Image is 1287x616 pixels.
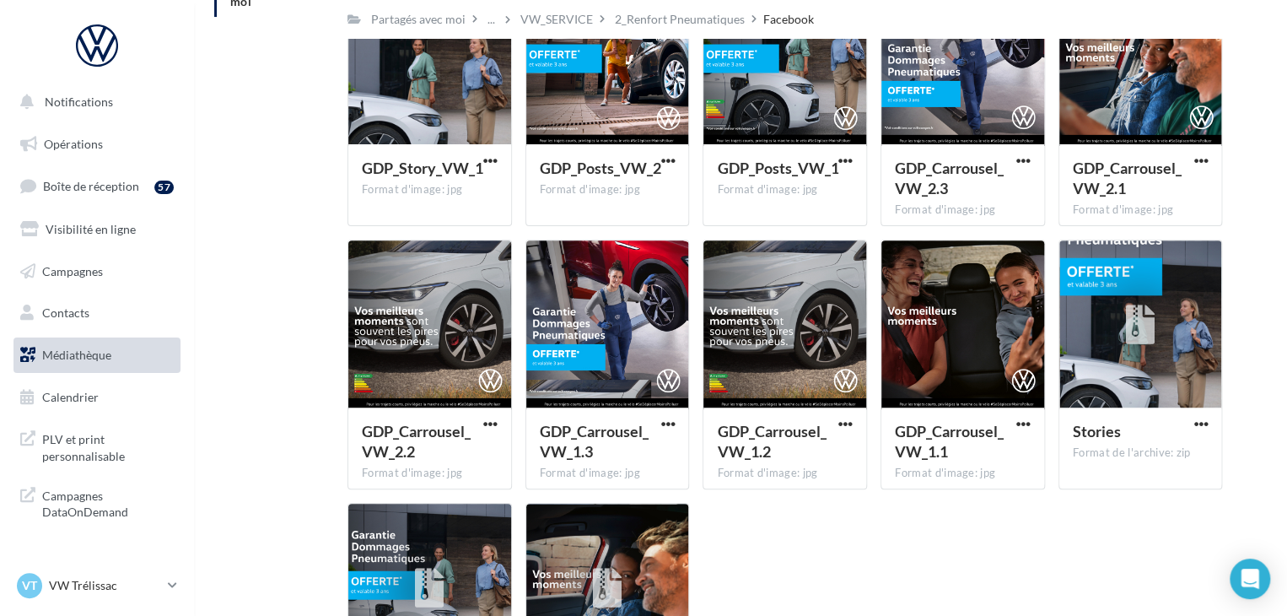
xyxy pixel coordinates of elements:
[540,422,649,461] span: GDP_Carrousel_VW_1.3
[44,137,103,151] span: Opérations
[10,421,184,471] a: PLV et print personnalisable
[362,466,498,481] div: Format d'image: jpg
[45,95,113,109] span: Notifications
[1073,422,1121,440] span: Stories
[520,11,593,28] div: VW_SERVICE
[615,11,745,28] div: 2_Renfort Pneumatiques
[717,466,853,481] div: Format d'image: jpg
[10,84,177,120] button: Notifications
[43,179,139,193] span: Boîte de réception
[895,422,1004,461] span: GDP_Carrousel_VW_1.1
[154,181,174,194] div: 57
[540,159,661,177] span: GDP_Posts_VW_2
[763,11,814,28] div: Facebook
[10,127,184,162] a: Opérations
[895,159,1004,197] span: GDP_Carrousel_VW_2.3
[1230,559,1270,599] div: Open Intercom Messenger
[362,182,498,197] div: Format d'image: jpg
[1073,159,1182,197] span: GDP_Carrousel_VW_2.1
[46,222,136,236] span: Visibilité en ligne
[42,305,89,320] span: Contacts
[42,484,174,521] span: Campagnes DataOnDemand
[540,466,676,481] div: Format d'image: jpg
[10,295,184,331] a: Contacts
[1073,446,1209,461] div: Format de l'archive: zip
[10,478,184,527] a: Campagnes DataOnDemand
[10,168,184,204] a: Boîte de réception57
[1073,203,1209,218] div: Format d'image: jpg
[13,570,180,602] a: VT VW Trélissac
[895,466,1031,481] div: Format d'image: jpg
[484,8,498,31] div: ...
[42,348,111,362] span: Médiathèque
[10,338,184,373] a: Médiathèque
[42,428,174,464] span: PLV et print personnalisable
[540,182,676,197] div: Format d'image: jpg
[717,422,826,461] span: GDP_Carrousel_VW_1.2
[371,11,466,28] div: Partagés avec moi
[717,182,853,197] div: Format d'image: jpg
[22,577,37,594] span: VT
[895,203,1031,218] div: Format d'image: jpg
[717,159,838,177] span: GDP_Posts_VW_1
[10,380,184,415] a: Calendrier
[362,422,471,461] span: GDP_Carrousel_VW_2.2
[49,577,161,594] p: VW Trélissac
[42,390,99,404] span: Calendrier
[10,254,184,289] a: Campagnes
[362,159,483,177] span: GDP_Story_VW_1
[42,263,103,278] span: Campagnes
[10,212,184,247] a: Visibilité en ligne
